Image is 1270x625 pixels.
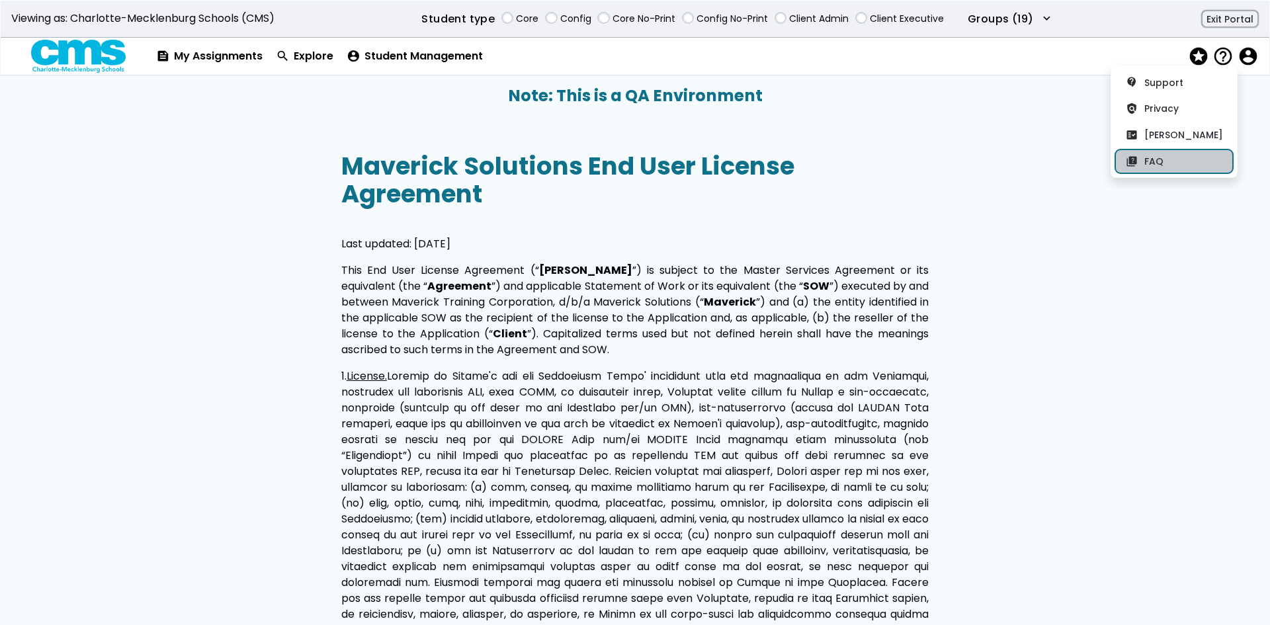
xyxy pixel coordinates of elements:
u: License. [347,368,387,384]
label: Config No-Print [697,12,768,26]
h3: Note: This is a QA Environment [1,87,1269,105]
b: Client [493,326,527,341]
label: Client Executive [870,12,944,26]
img: Logo [31,40,126,73]
span: contact_support [1126,77,1138,87]
h1: Maverick Solutions End User License Agreement [341,152,929,208]
b: Maverick [704,294,756,310]
label: Core [516,12,538,26]
button: Account [1238,47,1256,66]
button: quizFAQ [1115,149,1233,173]
span: account [1238,47,1256,66]
button: Help [1212,47,1238,66]
b: [PERSON_NAME] [539,263,632,278]
span: quiz [1126,156,1138,167]
span: fact_check [1126,130,1138,140]
b: SOW [803,278,829,294]
span: policy [1126,103,1138,114]
span: feed [156,50,170,63]
label: Config [560,12,591,26]
label: Client Admin [789,12,849,26]
label: Groups (19) [968,11,1033,27]
span: search [276,50,290,63]
span: help [1212,47,1231,66]
span: account_circle [347,50,360,63]
label: Core No-Print [613,12,675,26]
button: stars [1188,43,1213,70]
button: Exit Portal [1201,10,1259,28]
span: expand_more [1040,13,1054,25]
a: My Assignments [149,38,269,75]
a: Explore [269,38,340,75]
span: stars [1188,47,1206,66]
p: Last updated: [DATE] [341,236,929,252]
p: This End User License Agreement (“ ”) is subject to the Master Services Agreement or its equivale... [341,263,929,358]
label: Student type [421,11,495,27]
button: Groups (19)expand_more [968,11,1054,27]
button: fact_check[PERSON_NAME] [1115,123,1233,147]
a: account_circleStudent Management [340,38,489,75]
b: Agreement [427,278,491,294]
span: Viewing as: Charlotte-Mecklenburg Schools (CMS) [11,13,275,24]
nav: Navigation Links [149,38,1263,75]
button: policyPrivacy [1115,97,1233,120]
a: contact_supportSupport [1115,71,1233,95]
